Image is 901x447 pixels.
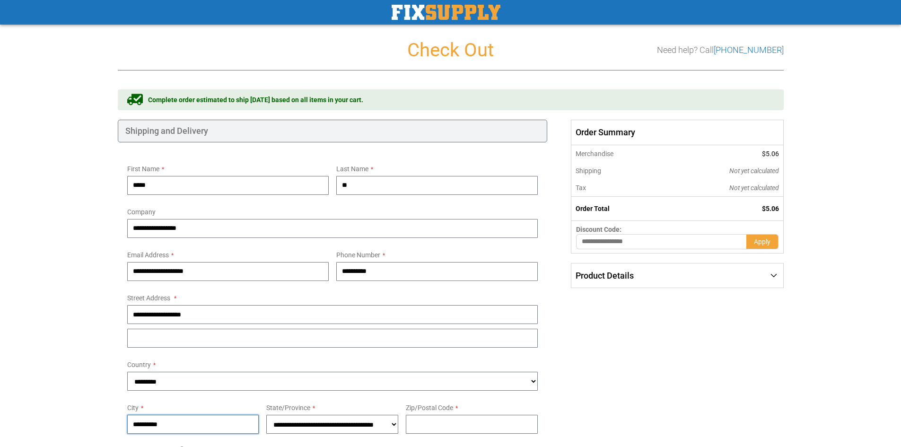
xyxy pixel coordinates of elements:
[576,205,610,212] strong: Order Total
[746,234,779,249] button: Apply
[729,184,779,192] span: Not yet calculated
[576,226,621,233] span: Discount Code:
[336,165,368,173] span: Last Name
[127,208,156,216] span: Company
[657,45,784,55] h3: Need help? Call
[406,404,453,412] span: Zip/Postal Code
[576,271,634,280] span: Product Details
[127,251,169,259] span: Email Address
[127,404,139,412] span: City
[571,145,665,162] th: Merchandise
[127,165,159,173] span: First Name
[127,294,170,302] span: Street Address
[571,179,665,197] th: Tax
[392,5,500,20] img: Fix Industrial Supply
[118,120,548,142] div: Shipping and Delivery
[762,150,779,158] span: $5.06
[118,40,784,61] h1: Check Out
[754,238,770,245] span: Apply
[571,120,783,145] span: Order Summary
[729,167,779,175] span: Not yet calculated
[127,361,151,368] span: Country
[762,205,779,212] span: $5.06
[392,5,500,20] a: store logo
[576,167,601,175] span: Shipping
[266,404,310,412] span: State/Province
[148,95,363,105] span: Complete order estimated to ship [DATE] based on all items in your cart.
[336,251,380,259] span: Phone Number
[714,45,784,55] a: [PHONE_NUMBER]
